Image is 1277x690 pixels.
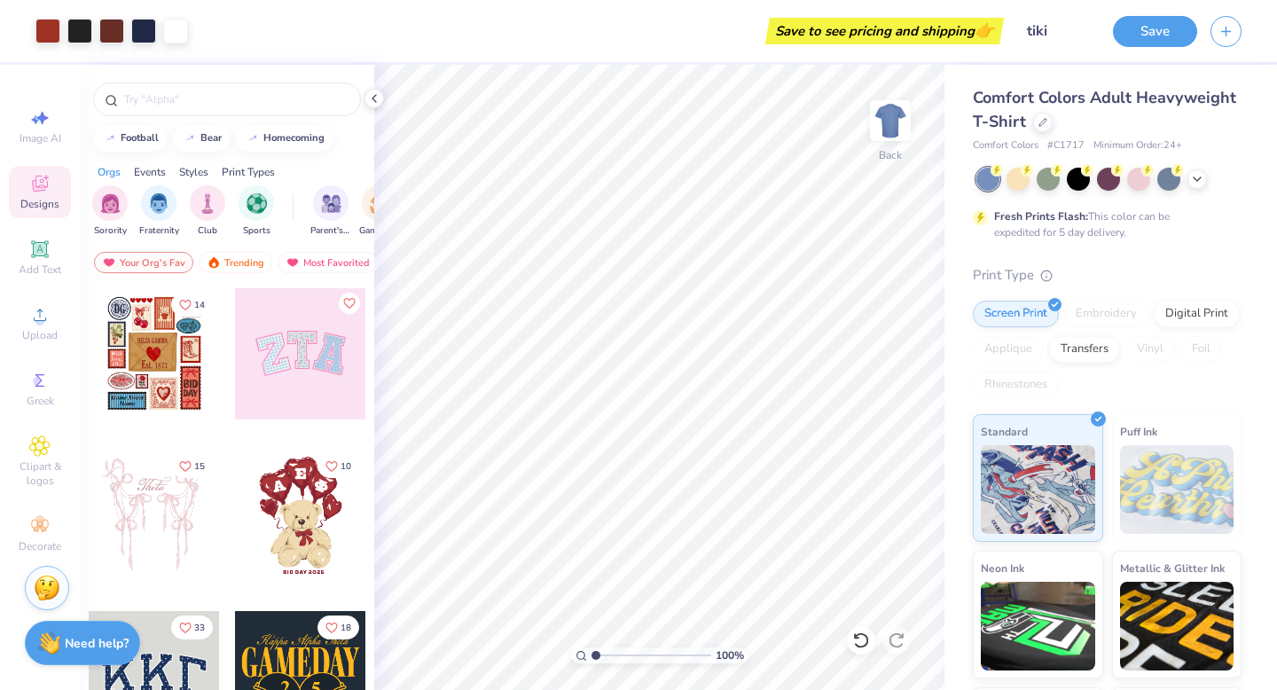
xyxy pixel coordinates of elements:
[317,454,359,478] button: Like
[139,224,179,238] span: Fraternity
[1120,582,1234,670] img: Metallic & Glitter Ink
[100,193,121,214] img: Sorority Image
[1180,336,1222,363] div: Foil
[973,265,1242,286] div: Print Type
[65,635,129,652] strong: Need help?
[1047,138,1085,153] span: # C1717
[199,252,272,273] div: Trending
[359,185,400,238] div: filter for Game Day
[981,582,1095,670] img: Neon Ink
[1093,138,1182,153] span: Minimum Order: 24 +
[149,193,168,214] img: Fraternity Image
[198,193,217,214] img: Club Image
[239,185,274,238] button: filter button
[179,164,208,180] div: Styles
[973,336,1044,363] div: Applique
[190,185,225,238] div: filter for Club
[1120,559,1225,577] span: Metallic & Glitter Ink
[92,185,128,238] div: filter for Sorority
[27,394,54,408] span: Greek
[339,293,360,314] button: Like
[317,616,359,639] button: Like
[981,422,1028,441] span: Standard
[981,559,1024,577] span: Neon Ink
[121,133,159,143] div: football
[171,454,213,478] button: Like
[222,164,275,180] div: Print Types
[134,164,166,180] div: Events
[236,125,333,152] button: homecoming
[171,616,213,639] button: Like
[239,185,274,238] div: filter for Sports
[1013,13,1100,49] input: Untitled Design
[243,224,270,238] span: Sports
[973,301,1059,327] div: Screen Print
[9,459,71,488] span: Clipart & logos
[173,125,230,152] button: bear
[1120,445,1234,534] img: Puff Ink
[1113,16,1197,47] button: Save
[1120,422,1157,441] span: Puff Ink
[94,224,127,238] span: Sorority
[207,256,221,269] img: trending.gif
[246,133,260,144] img: trend_line.gif
[310,224,351,238] span: Parent's Weekend
[994,209,1088,223] strong: Fresh Prints Flash:
[1125,336,1175,363] div: Vinyl
[973,372,1059,398] div: Rhinestones
[278,252,378,273] div: Most Favorited
[994,208,1212,240] div: This color can be expedited for 5 day delivery.
[370,193,390,214] img: Game Day Image
[194,462,205,471] span: 15
[103,133,117,144] img: trend_line.gif
[98,164,121,180] div: Orgs
[310,185,351,238] button: filter button
[716,647,744,663] span: 100 %
[973,87,1236,132] span: Comfort Colors Adult Heavyweight T-Shirt
[973,138,1038,153] span: Comfort Colors
[286,256,300,269] img: most_fav.gif
[94,252,193,273] div: Your Org's Fav
[122,90,349,108] input: Try "Alpha"
[19,539,61,553] span: Decorate
[1064,301,1148,327] div: Embroidery
[183,133,197,144] img: trend_line.gif
[194,623,205,632] span: 33
[93,125,167,152] button: football
[194,301,205,310] span: 14
[20,131,61,145] span: Image AI
[873,103,908,138] img: Back
[22,328,58,342] span: Upload
[1154,301,1240,327] div: Digital Print
[879,147,902,163] div: Back
[198,224,217,238] span: Club
[321,193,341,214] img: Parent's Weekend Image
[975,20,994,41] span: 👉
[200,133,222,143] div: bear
[92,185,128,238] button: filter button
[341,623,351,632] span: 18
[102,256,116,269] img: most_fav.gif
[310,185,351,238] div: filter for Parent's Weekend
[171,293,213,317] button: Like
[770,18,999,44] div: Save to see pricing and shipping
[139,185,179,238] button: filter button
[263,133,325,143] div: homecoming
[190,185,225,238] button: filter button
[359,185,400,238] button: filter button
[1049,336,1120,363] div: Transfers
[359,224,400,238] span: Game Day
[981,445,1095,534] img: Standard
[20,197,59,211] span: Designs
[247,193,267,214] img: Sports Image
[139,185,179,238] div: filter for Fraternity
[341,462,351,471] span: 10
[19,263,61,277] span: Add Text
